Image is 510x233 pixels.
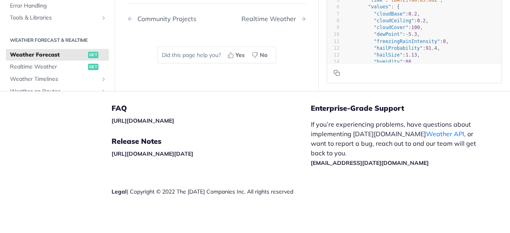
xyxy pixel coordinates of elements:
[374,39,440,44] span: "freezingRainIntensity"
[327,18,339,24] div: 8
[368,4,391,10] span: "values"
[345,39,449,44] span: : ,
[100,88,107,95] button: Show subpages for Weather on Routes
[6,37,109,44] h2: Weather Forecast & realtime
[88,52,98,58] span: get
[112,150,193,157] a: [URL][DOMAIN_NAME][DATE]
[112,117,174,124] a: [URL][DOMAIN_NAME]
[327,38,339,45] div: 11
[311,119,477,167] p: If you’re experiencing problems, have questions about implementing [DATE][DOMAIN_NAME] , or want ...
[112,188,311,196] div: | Copyright © 2022 The [DATE] Companies Inc. All rights reserved
[10,75,98,83] span: Weather Timelines
[331,67,342,79] button: Copy to clipboard
[112,104,311,113] h5: FAQ
[345,45,440,51] span: : ,
[225,49,249,61] button: Yes
[10,88,98,96] span: Weather on Routes
[327,45,339,52] div: 12
[10,2,107,10] span: Error Handling
[345,25,423,30] span: : ,
[235,51,245,59] span: Yes
[374,25,408,30] span: "cloudCover"
[10,51,86,59] span: Weather Forecast
[6,49,109,61] a: Weather Forecastget
[100,76,107,82] button: Show subpages for Weather Timelines
[374,59,402,65] span: "humidity"
[6,86,109,98] a: Weather on RoutesShow subpages for Weather on Routes
[241,15,300,23] div: Realtime Weather
[327,52,339,59] div: 13
[127,15,204,23] a: Previous Page: Community Projects
[127,7,306,31] nav: Pagination Controls
[311,104,490,113] h5: Enterprise-Grade Support
[260,51,267,59] span: No
[327,31,339,38] div: 10
[327,24,339,31] div: 9
[406,31,408,37] span: -
[374,11,405,17] span: "cloudBase"
[345,52,420,58] span: : ,
[345,18,429,23] span: : ,
[417,18,426,23] span: 0.2
[374,52,402,58] span: "hailSize"
[10,14,98,22] span: Tools & Libraries
[327,4,339,10] div: 6
[249,49,272,61] button: No
[374,31,402,37] span: "dewPoint"
[426,130,464,138] a: Weather API
[408,11,417,17] span: 0.2
[443,39,446,44] span: 0
[406,52,417,58] span: 1.13
[374,18,414,23] span: "cloudCeiling"
[411,25,420,30] span: 100
[345,11,420,17] span: : ,
[100,15,107,21] button: Show subpages for Tools & Libraries
[327,11,339,18] div: 7
[6,12,109,24] a: Tools & LibrariesShow subpages for Tools & Libraries
[426,45,437,51] span: 91.4
[6,61,109,73] a: Realtime Weatherget
[408,31,417,37] span: 5.3
[311,159,429,166] a: [EMAIL_ADDRESS][DATE][DOMAIN_NAME]
[327,59,339,65] div: 14
[10,63,86,71] span: Realtime Weather
[345,31,420,37] span: : ,
[6,73,109,85] a: Weather TimelinesShow subpages for Weather Timelines
[133,15,196,23] div: Community Projects
[406,59,411,65] span: 88
[374,45,423,51] span: "hailProbability"
[88,64,98,70] span: get
[345,59,414,65] span: : ,
[345,4,400,10] span: : {
[241,15,306,23] a: Next Page: Realtime Weather
[157,47,276,63] div: Did this page help you?
[112,188,127,195] a: Legal
[112,137,311,146] h5: Release Notes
